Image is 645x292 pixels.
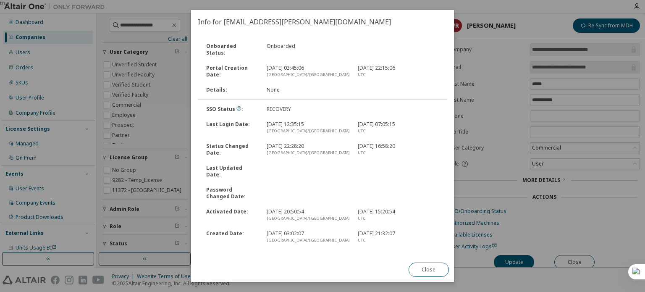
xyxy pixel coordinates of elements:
div: [GEOGRAPHIC_DATA]/[GEOGRAPHIC_DATA] [267,150,348,156]
div: UTC [358,128,439,134]
div: [DATE] 22:28:20 [262,143,353,156]
div: [DATE] 20:50:54 [262,208,353,222]
div: [DATE] 03:02:07 [262,230,353,244]
div: None [262,87,353,93]
div: UTC [358,71,439,78]
div: [GEOGRAPHIC_DATA]/[GEOGRAPHIC_DATA] [267,237,348,244]
div: Details : [201,87,262,93]
div: [DATE] 15:20:54 [353,208,444,222]
div: [DATE] 03:45:06 [262,65,353,78]
button: Close [409,263,449,277]
div: SSO Status : [201,106,262,113]
div: [DATE] 16:58:20 [353,143,444,156]
div: [GEOGRAPHIC_DATA]/[GEOGRAPHIC_DATA] [267,128,348,134]
div: Created Date : [201,230,262,244]
div: Portal Creation Date : [201,65,262,78]
div: UTC [358,215,439,222]
div: Password Changed Date : [201,187,262,200]
div: [GEOGRAPHIC_DATA]/[GEOGRAPHIC_DATA] [267,215,348,222]
div: [DATE] 12:35:15 [262,121,353,134]
div: [GEOGRAPHIC_DATA]/[GEOGRAPHIC_DATA] [267,71,348,78]
div: [DATE] 21:32:07 [353,230,444,244]
div: Last Updated Date : [201,165,262,178]
div: [DATE] 22:15:06 [353,65,444,78]
div: Last Login Date : [201,121,262,134]
h2: Info for [EMAIL_ADDRESS][PERSON_NAME][DOMAIN_NAME] [191,10,454,34]
div: Status Changed Date : [201,143,262,156]
div: Activated Date : [201,208,262,222]
div: [DATE] 07:05:15 [353,121,444,134]
div: UTC [358,237,439,244]
div: Onboarded Status : [201,43,262,56]
div: UTC [358,150,439,156]
div: RECOVERY [262,106,353,113]
div: Onboarded [262,43,353,56]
